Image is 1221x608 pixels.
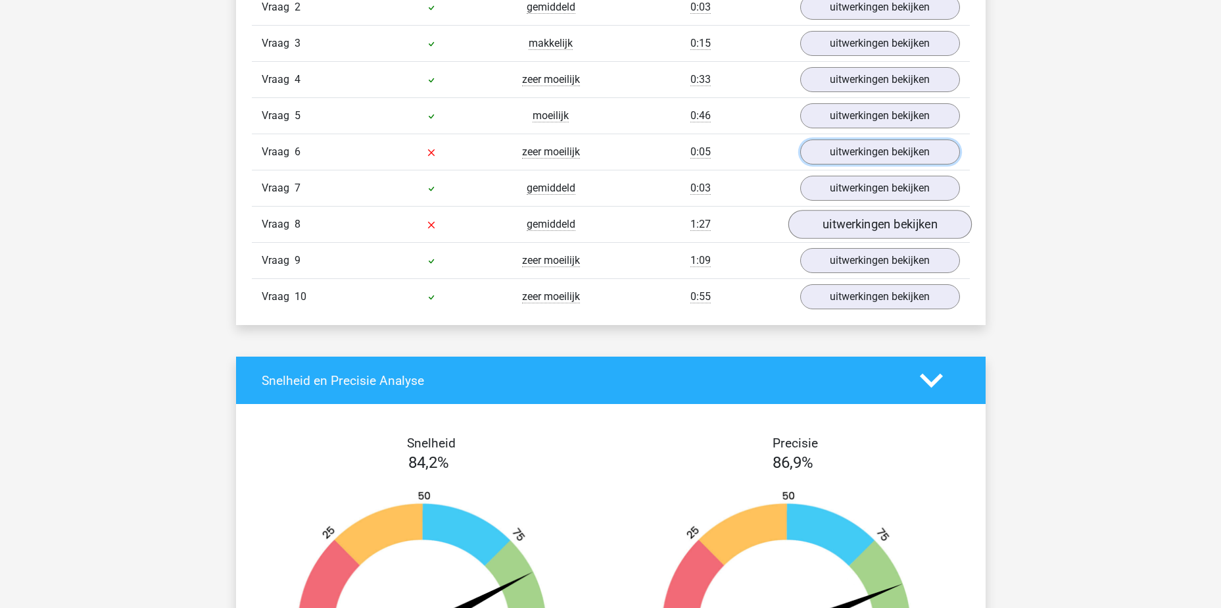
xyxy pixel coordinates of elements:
[690,37,711,50] span: 0:15
[626,436,965,451] h4: Precisie
[690,1,711,14] span: 0:03
[690,73,711,86] span: 0:33
[533,109,569,122] span: moeilijk
[522,254,580,267] span: zeer moeilijk
[800,67,960,92] a: uitwerkingen bekijken
[262,36,295,51] span: Vraag
[262,436,601,451] h4: Snelheid
[690,254,711,267] span: 1:09
[522,73,580,86] span: zeer moeilijk
[295,145,300,158] span: 6
[262,72,295,88] span: Vraag
[295,182,300,194] span: 7
[800,31,960,56] a: uitwerkingen bekijken
[529,37,573,50] span: makkelijk
[690,290,711,303] span: 0:55
[262,108,295,124] span: Vraag
[295,109,300,122] span: 5
[262,216,295,232] span: Vraag
[800,284,960,309] a: uitwerkingen bekijken
[522,145,580,159] span: zeer moeilijk
[295,254,300,266] span: 9
[800,103,960,128] a: uitwerkingen bekijken
[522,290,580,303] span: zeer moeilijk
[690,218,711,231] span: 1:27
[295,73,300,86] span: 4
[262,180,295,196] span: Vraag
[262,253,295,268] span: Vraag
[527,182,575,195] span: gemiddeld
[262,144,295,160] span: Vraag
[262,373,900,388] h4: Snelheid en Precisie Analyse
[690,182,711,195] span: 0:03
[262,289,295,305] span: Vraag
[690,145,711,159] span: 0:05
[800,248,960,273] a: uitwerkingen bekijken
[408,453,449,472] span: 84,2%
[527,218,575,231] span: gemiddeld
[788,210,971,239] a: uitwerkingen bekijken
[295,290,306,303] span: 10
[773,453,813,472] span: 86,9%
[800,139,960,165] a: uitwerkingen bekijken
[690,109,711,122] span: 0:46
[800,176,960,201] a: uitwerkingen bekijken
[527,1,575,14] span: gemiddeld
[295,1,300,13] span: 2
[295,37,300,49] span: 3
[295,218,300,230] span: 8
